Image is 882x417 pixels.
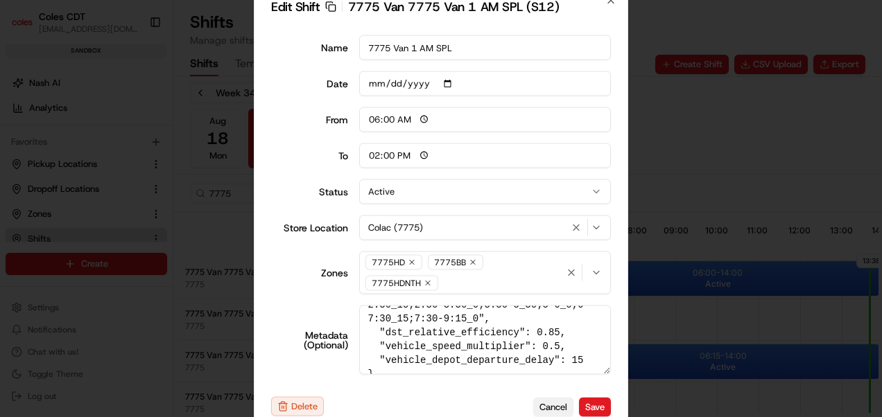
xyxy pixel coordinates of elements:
span: 7775HDNTH [372,278,421,289]
span: 7775HD [372,257,405,268]
label: Metadata (Optional) [271,330,348,350]
label: Store Location [271,223,348,233]
input: Clear [36,89,229,103]
div: To [271,151,348,161]
button: 7775HD7775BB7775HDNTH [359,251,612,294]
div: 📗 [14,202,25,213]
h2: Edit Shift [271,1,611,13]
div: We're available if you need us! [47,145,175,157]
span: 7775BB [434,257,466,268]
a: 📗Knowledge Base [8,195,112,220]
button: Delete [271,397,324,416]
button: Cancel [533,397,573,416]
label: Status [271,187,348,197]
div: 💻 [117,202,128,213]
input: Shift name [359,35,612,60]
a: 💻API Documentation [112,195,228,220]
img: Nash [14,13,42,41]
label: Zones [271,268,348,278]
div: Start new chat [47,132,227,145]
span: Colac (7775) [368,222,423,234]
span: Pylon [138,234,168,245]
span: 7775 Van 7775 Van 1 AM SPL (S12) [348,1,560,13]
span: Knowledge Base [28,200,106,214]
textarea: { "pick_shift_name": "S12", "vehicle_max_orders": 999, "vehicle_payload_kg": 950, "optimization_p... [359,305,612,375]
span: API Documentation [131,200,223,214]
button: Colac (7775) [359,215,612,240]
a: Powered byPylon [98,233,168,245]
button: Start new chat [236,136,252,152]
button: Save [579,397,611,416]
img: 1736555255976-a54dd68f-1ca7-489b-9aae-adbdc363a1c4 [14,132,39,157]
label: Date [271,79,348,89]
p: Welcome 👋 [14,55,252,77]
div: From [271,115,348,125]
label: Name [271,43,348,53]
